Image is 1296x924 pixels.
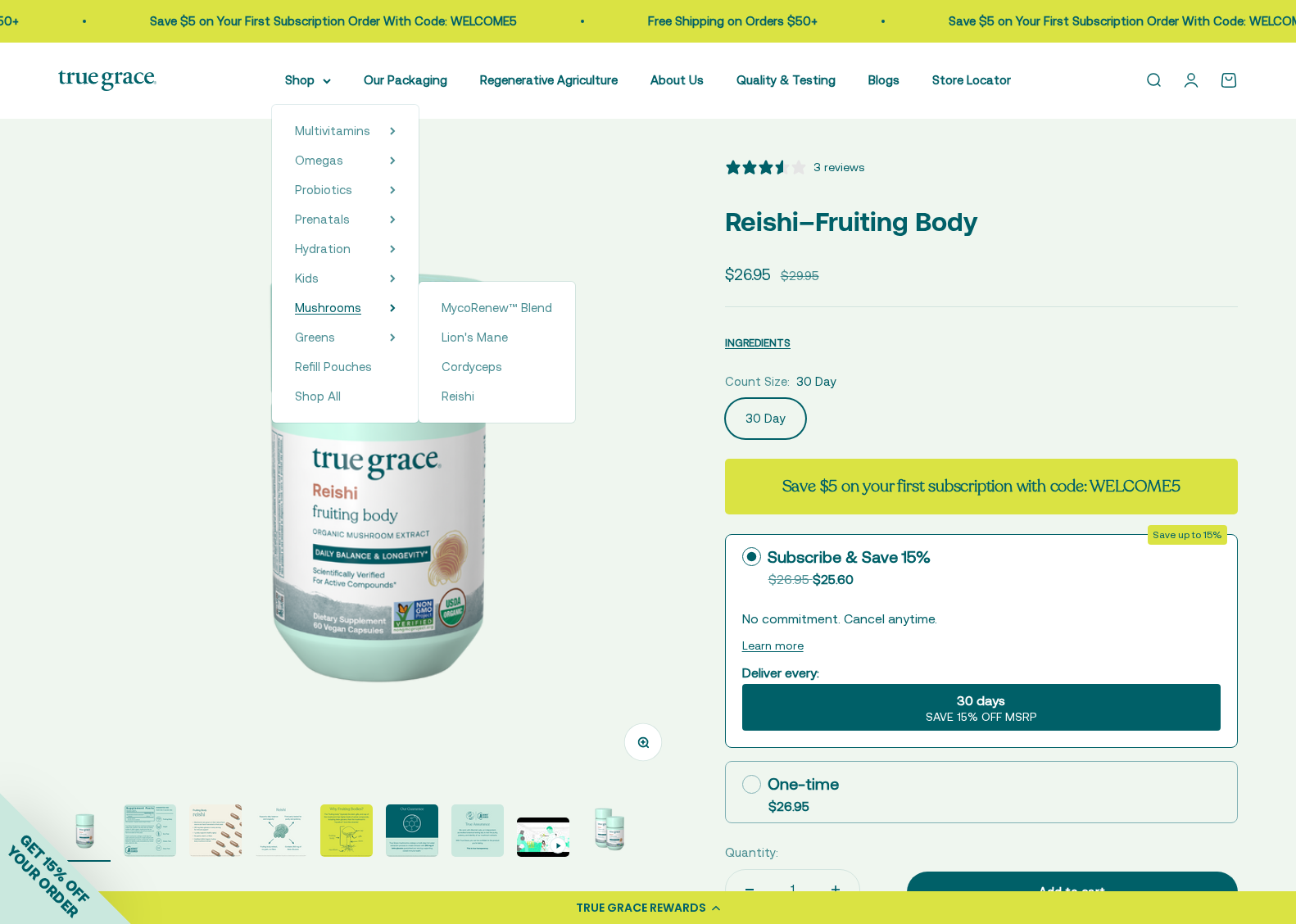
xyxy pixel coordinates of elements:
summary: Probiotics [295,180,396,200]
a: Our Packaging [364,73,447,87]
a: Mushrooms [295,298,361,318]
img: True Grace mushrooms undergo a multi-step hot water extraction process to create extracts with 25... [386,804,438,857]
strong: Save $5 on your first subscription with code: WELCOME5 [782,475,1180,497]
a: Reishi [442,387,552,406]
span: Greens [295,330,335,344]
button: 3.67 stars, 3 ratings [725,158,864,176]
span: Cordyceps [442,360,502,374]
summary: Hydration [295,239,396,259]
a: Greens [295,328,335,347]
a: Store Locator [932,73,1011,87]
a: MycoRenew™ Blend [442,298,552,318]
span: MycoRenew™ Blend [442,301,552,315]
span: Mushrooms [295,301,361,315]
img: Supports daily balance and longevity* Third party tested for purity and potency Fruiting body ext... [255,804,307,857]
button: Go to item 8 [517,818,569,862]
a: Cordyceps [442,357,552,377]
button: Go to item 7 [451,804,504,862]
summary: Mushrooms [295,298,396,318]
span: 30 Day [796,372,836,392]
button: Go to item 9 [582,804,635,862]
a: Multivitamins [295,121,370,141]
button: Go to item 6 [386,804,438,862]
img: - Mushrooms are grown on their natural food source and hand-harvested at their peak - 250 mg beta... [189,804,242,857]
summary: Kids [295,269,396,288]
summary: Greens [295,328,396,347]
a: Shop All [295,387,396,406]
img: We work with Alkemist Labs, an independent, accredited botanical testing lab, to test the purity,... [451,804,504,857]
div: TRUE GRACE REWARDS [576,899,706,917]
p: Save $5 on Your First Subscription Order With Code: WELCOME5 [150,11,517,31]
button: Go to item 2 [124,804,176,862]
button: Add to cart [907,872,1238,913]
span: INGREDIENTS [725,337,791,349]
span: Shop All [295,389,341,403]
a: Lion's Mane [442,328,552,347]
legend: Count Size: [725,372,790,392]
a: Blogs [868,73,899,87]
p: Reishi–Fruiting Body [725,201,1238,242]
span: Omegas [295,153,343,167]
span: Prenatals [295,212,350,226]
button: Go to item 4 [255,804,307,862]
button: INGREDIENTS [725,333,791,352]
a: Regenerative Agriculture [480,73,618,87]
a: Prenatals [295,210,350,229]
button: Decrease quantity [726,870,773,909]
a: About Us [650,73,704,87]
button: Go to item 3 [189,804,242,862]
a: Kids [295,269,319,288]
div: Add to cart [940,882,1205,902]
summary: Omegas [295,151,396,170]
span: Reishi [442,389,474,403]
img: True Grace full-spectrum mushroom extracts are crafted with intention. We start with the fruiting... [124,804,176,857]
summary: Multivitamins [295,121,396,141]
a: Probiotics [295,180,352,200]
a: Quality & Testing [736,73,836,87]
button: Go to item 5 [320,804,373,862]
span: Probiotics [295,183,352,197]
span: Lion's Mane [442,330,508,344]
a: Refill Pouches [295,357,396,377]
span: Kids [295,271,319,285]
span: Refill Pouches [295,360,372,374]
span: Hydration [295,242,351,256]
compare-at-price: $29.95 [781,266,819,286]
span: GET 15% OFF [16,831,93,907]
img: The "fruiting body" (typically the stem, gills, and cap of the mushrooms) has higher levels of ac... [320,804,373,857]
a: Free Shipping on Orders $50+ [648,14,818,28]
summary: Prenatals [295,210,396,229]
a: Omegas [295,151,343,170]
a: Hydration [295,239,351,259]
label: Quantity: [725,843,778,863]
button: Increase quantity [812,870,859,909]
span: YOUR ORDER [3,842,82,921]
img: Reishi has been cherished for centuries in Asia for its ability to fortify the immune system whil... [582,804,635,857]
sale-price: $26.95 [725,262,771,287]
span: Multivitamins [295,124,370,138]
summary: Shop [285,70,331,90]
img: Reishi Mushroom Supplements for Daily Balance & Longevity* 1 g daily supports healthy aging* Trad... [58,158,686,786]
div: 3 reviews [813,158,864,176]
